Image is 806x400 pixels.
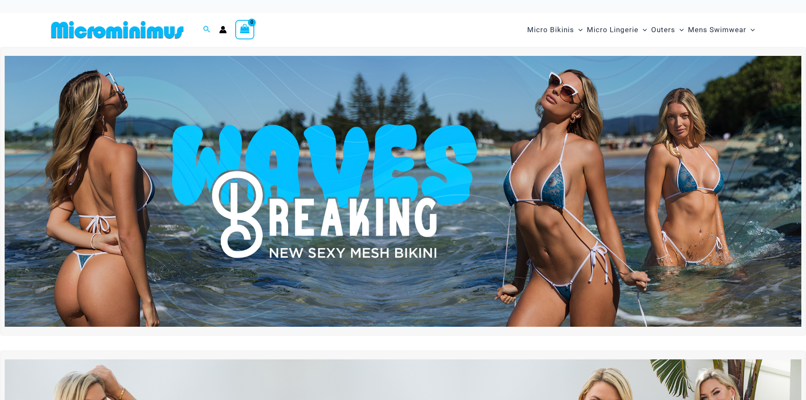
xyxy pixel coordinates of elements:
[688,19,746,41] span: Mens Swimwear
[651,19,675,41] span: Outers
[235,20,255,39] a: View Shopping Cart, empty
[525,17,585,43] a: Micro BikinisMenu ToggleMenu Toggle
[527,19,574,41] span: Micro Bikinis
[746,19,755,41] span: Menu Toggle
[585,17,649,43] a: Micro LingerieMenu ToggleMenu Toggle
[524,16,759,44] nav: Site Navigation
[48,20,187,39] img: MM SHOP LOGO FLAT
[649,17,686,43] a: OutersMenu ToggleMenu Toggle
[587,19,638,41] span: Micro Lingerie
[675,19,684,41] span: Menu Toggle
[686,17,757,43] a: Mens SwimwearMenu ToggleMenu Toggle
[5,56,801,327] img: Waves Breaking Ocean Bikini Pack
[219,26,227,33] a: Account icon link
[203,25,211,35] a: Search icon link
[638,19,647,41] span: Menu Toggle
[574,19,583,41] span: Menu Toggle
